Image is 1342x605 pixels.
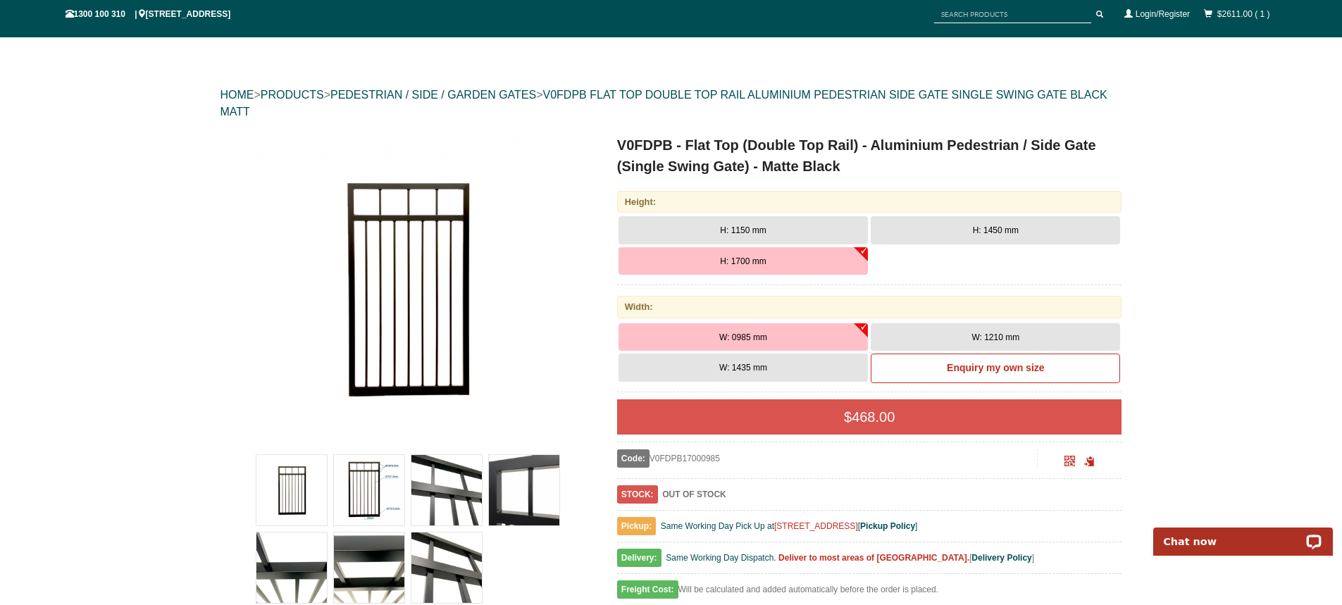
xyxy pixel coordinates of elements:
[617,449,650,468] span: Code:
[489,455,559,525] img: V0FDPB - Flat Top (Double Top Rail) - Aluminium Pedestrian / Side Gate (Single Swing Gate) - Matt...
[330,89,536,101] a: PEDESTRIAN / SIDE / GARDEN GATES
[617,191,1122,213] div: Height:
[973,225,1019,235] span: H: 1450 mm
[662,489,726,499] b: OUT OF STOCK
[1136,9,1190,19] a: Login/Register
[256,532,327,603] img: V0FDPB - Flat Top (Double Top Rail) - Aluminium Pedestrian / Side Gate (Single Swing Gate) - Matt...
[661,521,918,531] span: Same Working Day Pick Up at [ ]
[617,296,1122,318] div: Width:
[619,216,868,244] button: H: 1150 mm
[617,549,1122,574] div: [ ]
[617,135,1122,177] h1: V0FDPB - Flat Top (Double Top Rail) - Aluminium Pedestrian / Side Gate (Single Swing Gate) - Matt...
[256,455,327,525] img: V0FDPB - Flat Top (Double Top Rail) - Aluminium Pedestrian / Side Gate (Single Swing Gate) - Matt...
[719,363,767,373] span: W: 1435 mm
[666,553,776,563] span: Same Working Day Dispatch.
[1144,511,1342,556] iframe: LiveChat chat widget
[220,89,1107,118] a: V0FDPB FLAT TOP DOUBLE TOP RAIL ALUMINIUM PEDESTRIAN SIDE GATE SINGLE SWING GATE BLACK MATT
[220,89,254,101] a: HOME
[971,332,1019,342] span: W: 1210 mm
[720,256,766,266] span: H: 1700 mm
[778,553,969,563] b: Deliver to most areas of [GEOGRAPHIC_DATA].
[1084,456,1095,467] span: Click to copy the URL
[774,521,858,531] a: [STREET_ADDRESS]
[617,449,1038,468] div: V0FDPB17000985
[619,323,868,351] button: W: 0985 mm
[871,216,1120,244] button: H: 1450 mm
[220,73,1122,135] div: > > >
[871,354,1120,383] a: Enquiry my own size
[617,549,661,567] span: Delivery:
[852,409,895,425] span: 468.00
[719,332,767,342] span: W: 0985 mm
[334,455,404,525] img: V0FDPB - Flat Top (Double Top Rail) - Aluminium Pedestrian / Side Gate (Single Swing Gate) - Matt...
[1217,9,1270,19] a: $2611.00 ( 1 )
[261,89,324,101] a: PRODUCTS
[222,135,595,444] a: V0FDPB - Flat Top (Double Top Rail) - Aluminium Pedestrian / Side Gate (Single Swing Gate) - Matt...
[617,580,678,599] span: Freight Cost:
[617,517,656,535] span: Pickup:
[860,521,915,531] a: Pickup Policy
[66,9,231,19] span: 1300 100 310 | [STREET_ADDRESS]
[934,6,1091,23] input: SEARCH PRODUCTS
[720,225,766,235] span: H: 1150 mm
[947,362,1044,373] b: Enquiry my own size
[971,553,1031,563] a: Delivery Policy
[253,135,563,444] img: V0FDPB - Flat Top (Double Top Rail) - Aluminium Pedestrian / Side Gate (Single Swing Gate) - Matt...
[617,399,1122,435] div: $
[871,323,1120,351] button: W: 1210 mm
[619,247,868,275] button: H: 1700 mm
[617,485,658,504] span: STOCK:
[334,532,404,603] img: V0FDPB - Flat Top (Double Top Rail) - Aluminium Pedestrian / Side Gate (Single Swing Gate) - Matt...
[411,455,482,525] img: V0FDPB - Flat Top (Double Top Rail) - Aluminium Pedestrian / Side Gate (Single Swing Gate) - Matt...
[619,354,868,382] button: W: 1435 mm
[411,532,482,603] img: V0FDPB - Flat Top (Double Top Rail) - Aluminium Pedestrian / Side Gate (Single Swing Gate) - Matt...
[1064,458,1075,468] a: Click to enlarge and scan to share.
